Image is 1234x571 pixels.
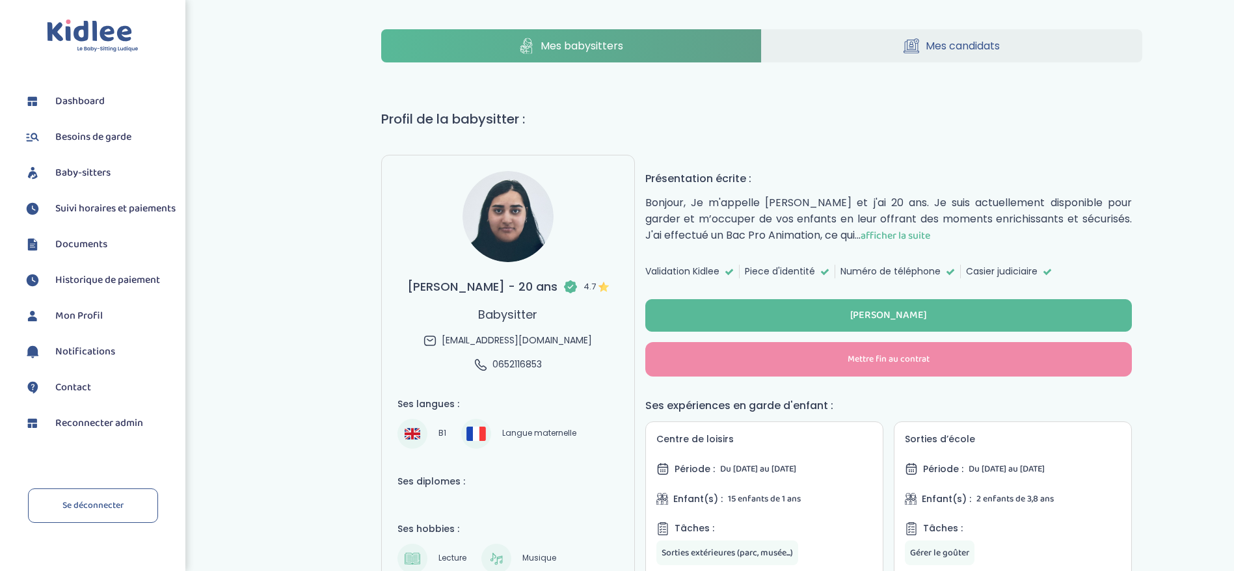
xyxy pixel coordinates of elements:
[23,342,176,362] a: Notifications
[645,342,1132,377] button: Mettre fin au contrat
[23,271,176,290] a: Historique de paiement
[466,427,486,440] img: Français
[762,29,1142,62] a: Mes candidats
[23,414,42,433] img: dashboard.svg
[23,414,176,433] a: Reconnecter admin
[675,522,714,535] span: Tâches :
[23,342,42,362] img: notification.svg
[55,380,91,395] span: Contact
[840,265,941,278] span: Numéro de téléphone
[47,20,139,53] img: logo.svg
[910,546,969,560] span: Gérer le goûter
[463,171,554,262] img: avatar
[405,426,420,442] img: Anglais
[397,397,619,411] h4: Ses langues :
[745,265,815,278] span: Piece d'identité
[498,426,581,442] span: Langue maternelle
[518,551,561,566] span: Musique
[23,306,42,326] img: profil.svg
[23,127,42,147] img: besoin.svg
[645,170,1132,187] h4: Présentation écrite :
[861,228,930,244] span: afficher la suite
[23,235,176,254] a: Documents
[923,522,963,535] span: Tâches :
[23,378,176,397] a: Contact
[23,127,176,147] a: Besoins de garde
[645,299,1132,332] button: [PERSON_NAME]
[966,265,1038,278] span: Casier judiciaire
[23,199,42,219] img: suivihoraire.svg
[397,522,619,536] h4: Ses hobbies :
[923,462,963,476] span: Période :
[28,488,158,523] a: Se déconnecter
[541,38,623,54] span: Mes babysitters
[397,475,619,488] h4: Ses diplomes :
[675,462,715,476] span: Période :
[645,397,1132,414] h4: Ses expériences en garde d'enfant :
[720,462,796,476] span: Du [DATE] au [DATE]
[478,306,537,323] p: Babysitter
[23,199,176,219] a: Suivi horaires et paiements
[656,432,872,446] h5: Centre de loisirs
[55,94,105,109] span: Dashboard
[673,492,723,506] span: Enfant(s) :
[926,38,1000,54] span: Mes candidats
[55,129,131,145] span: Besoins de garde
[381,29,762,62] a: Mes babysitters
[23,306,176,326] a: Mon Profil
[55,308,103,324] span: Mon Profil
[55,272,160,288] span: Historique de paiement
[848,352,930,366] span: Mettre fin au contrat
[969,462,1045,476] span: Du [DATE] au [DATE]
[55,165,111,181] span: Baby-sitters
[23,378,42,397] img: contact.svg
[23,92,176,111] a: Dashboard
[905,432,1121,446] h5: Sorties d’école
[922,492,971,506] span: Enfant(s) :
[407,278,609,295] h3: [PERSON_NAME] - 20 ans
[976,492,1054,506] span: 2 enfants de 3,8 ans
[55,416,143,431] span: Reconnecter admin
[442,334,592,347] span: [EMAIL_ADDRESS][DOMAIN_NAME]
[23,235,42,254] img: documents.svg
[55,344,115,360] span: Notifications
[23,163,42,183] img: babysitters.svg
[434,426,451,442] span: B1
[55,201,176,217] span: Suivi horaires et paiements
[23,271,42,290] img: suivihoraire.svg
[850,308,927,323] div: [PERSON_NAME]
[662,546,793,560] span: Sorties extérieures (parc, musée...)
[645,265,719,278] span: Validation Kidlee
[728,492,801,506] span: 15 enfants de 1 ans
[55,237,107,252] span: Documents
[381,109,1142,129] h1: Profil de la babysitter :
[23,163,176,183] a: Baby-sitters
[645,194,1132,244] p: Bonjour, Je m'appelle [PERSON_NAME] et j'ai 20 ans. Je suis actuellement disponible pour garder e...
[583,280,609,293] span: 4.7
[492,358,542,371] span: 0652116853
[23,92,42,111] img: dashboard.svg
[434,551,471,566] span: Lecture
